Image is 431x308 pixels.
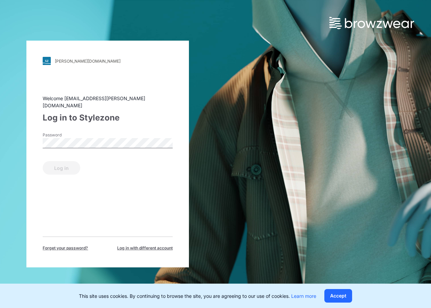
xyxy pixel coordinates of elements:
[79,292,316,300] p: This site uses cookies. By continuing to browse the site, you are agreeing to our use of cookies.
[43,57,173,65] a: [PERSON_NAME][DOMAIN_NAME]
[291,293,316,299] a: Learn more
[43,245,88,251] span: Forget your password?
[43,132,90,138] label: Password
[117,245,173,251] span: Log in with different account
[324,289,352,303] button: Accept
[329,17,414,29] img: browzwear-logo.73288ffb.svg
[43,112,173,124] div: Log in to Stylezone
[55,59,121,64] div: [PERSON_NAME][DOMAIN_NAME]
[43,95,173,109] div: Welcome [EMAIL_ADDRESS][PERSON_NAME][DOMAIN_NAME]
[43,57,51,65] img: svg+xml;base64,PHN2ZyB3aWR0aD0iMjgiIGhlaWdodD0iMjgiIHZpZXdCb3g9IjAgMCAyOCAyOCIgZmlsbD0ibm9uZSIgeG...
